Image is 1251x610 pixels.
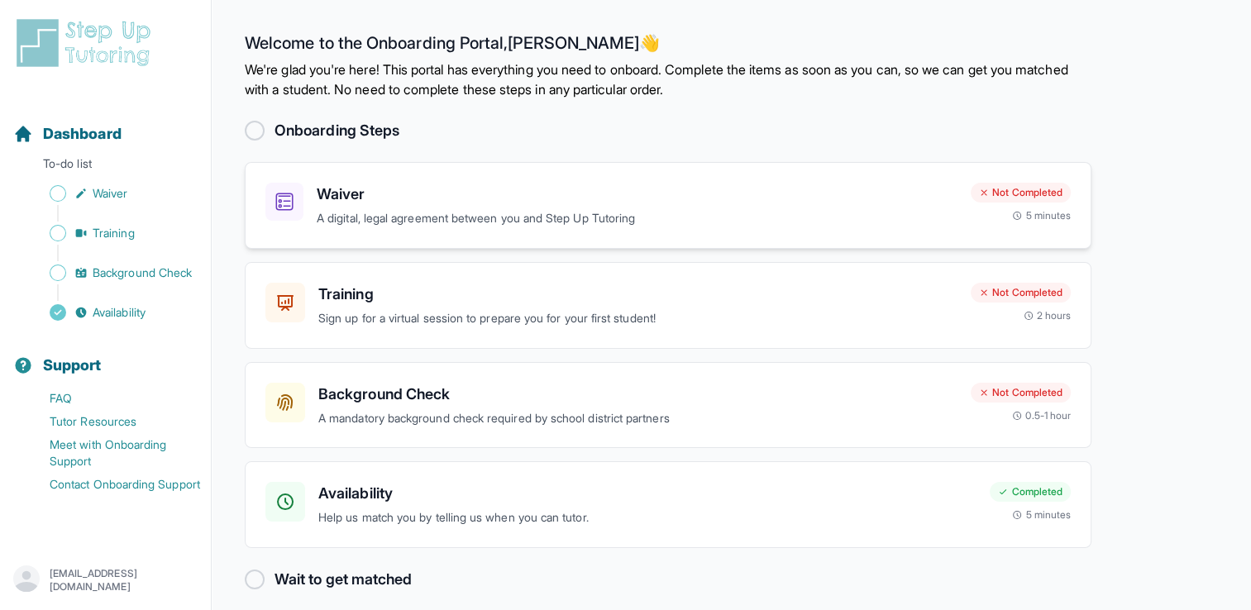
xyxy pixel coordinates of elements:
[318,508,976,527] p: Help us match you by telling us when you can tutor.
[13,387,211,410] a: FAQ
[1024,309,1072,322] div: 2 hours
[245,362,1091,449] a: Background CheckA mandatory background check required by school district partnersNot Completed0.5...
[245,60,1091,99] p: We're glad you're here! This portal has everything you need to onboard. Complete the items as soo...
[93,185,127,202] span: Waiver
[318,283,957,306] h3: Training
[93,225,135,241] span: Training
[1012,409,1071,422] div: 0.5-1 hour
[13,17,160,69] img: logo
[93,264,192,281] span: Background Check
[275,119,399,142] h2: Onboarding Steps
[43,122,122,145] span: Dashboard
[971,283,1071,303] div: Not Completed
[318,309,957,328] p: Sign up for a virtual session to prepare you for your first student!
[317,209,957,228] p: A digital, legal agreement between you and Step Up Tutoring
[13,222,211,245] a: Training
[245,33,1091,60] h2: Welcome to the Onboarding Portal, [PERSON_NAME] 👋
[50,567,198,593] p: [EMAIL_ADDRESS][DOMAIN_NAME]
[13,565,198,595] button: [EMAIL_ADDRESS][DOMAIN_NAME]
[7,96,204,152] button: Dashboard
[245,461,1091,548] a: AvailabilityHelp us match you by telling us when you can tutor.Completed5 minutes
[13,122,122,145] a: Dashboard
[318,482,976,505] h3: Availability
[13,182,211,205] a: Waiver
[245,262,1091,349] a: TrainingSign up for a virtual session to prepare you for your first student!Not Completed2 hours
[971,383,1071,403] div: Not Completed
[13,473,211,496] a: Contact Onboarding Support
[13,301,211,324] a: Availability
[317,183,957,206] h3: Waiver
[13,433,211,473] a: Meet with Onboarding Support
[318,409,957,428] p: A mandatory background check required by school district partners
[1012,508,1071,522] div: 5 minutes
[13,410,211,433] a: Tutor Resources
[43,354,102,377] span: Support
[7,155,204,179] p: To-do list
[93,304,146,321] span: Availability
[13,261,211,284] a: Background Check
[7,327,204,384] button: Support
[275,568,412,591] h2: Wait to get matched
[1012,209,1071,222] div: 5 minutes
[245,162,1091,249] a: WaiverA digital, legal agreement between you and Step Up TutoringNot Completed5 minutes
[990,482,1071,502] div: Completed
[318,383,957,406] h3: Background Check
[971,183,1071,203] div: Not Completed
